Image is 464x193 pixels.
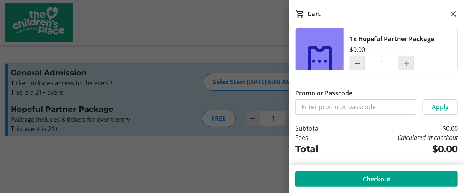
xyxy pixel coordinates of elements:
span: Apply [432,102,449,111]
input: Hopeful Partner Package Quantity [365,56,399,71]
div: 1x Hopeful Partner Package [350,34,434,43]
td: $0.00 [342,124,458,133]
button: Checkout [295,171,458,187]
div: Cart [308,9,321,18]
td: $0.00 [342,142,458,156]
button: Decrement by one [350,56,365,71]
td: Total [295,142,342,156]
td: Subtotal [295,124,342,133]
span: Checkout [363,175,390,184]
button: Apply [423,99,458,115]
div: $0.00 [350,45,365,54]
input: Enter promo or passcode [295,99,416,115]
td: Calculated at checkout [342,133,458,142]
label: Promo or Passcode [295,88,352,98]
td: Fees [295,133,342,142]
